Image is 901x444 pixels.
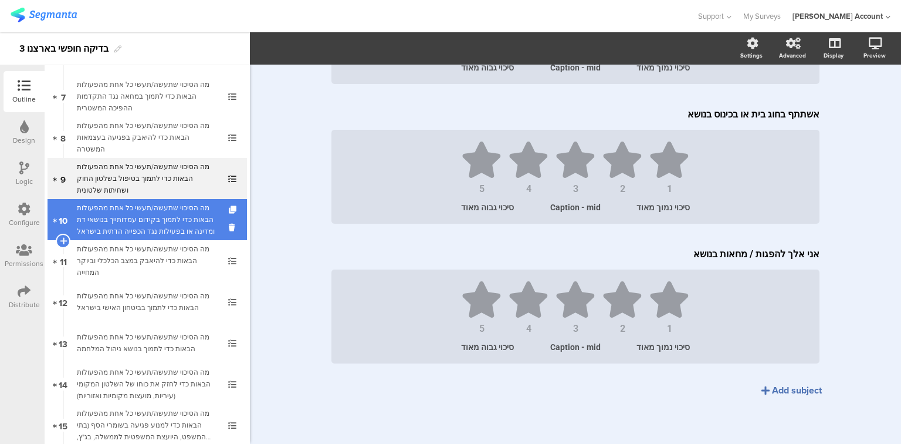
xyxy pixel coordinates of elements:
[16,176,33,187] div: Logic
[77,408,217,443] div: מה הסיכוי שתעשה/תעשי כל אחת מהפעולות הבאות כדי למנוע פגיעה בשומרי הסף (בתי המשפט, היועצת המשפטית ...
[48,199,247,240] a: 10 מה הסיכוי שתעשה/תעשי כל אחת מהפעולות הבאות כדי לתמוך בקידום עמדותייך בנושאי דת ומדינה או בפעיל...
[824,51,844,60] div: Display
[621,203,690,212] div: סיכוי נמוך מאוד
[508,324,549,334] div: 4
[48,76,247,117] a: 7 מה הסיכוי שתעשה/תעשי כל אחת מהפעולות הבאות כדי לתמוך במחאה נגד התקדמות ההפיכה המשטרית
[779,51,806,60] div: Advanced
[461,324,502,334] div: 5
[61,90,66,103] span: 7
[508,184,549,194] div: 4
[761,384,822,397] button: Add subject
[649,324,690,334] div: 1
[77,120,217,155] div: מה הסיכוי שתעשה/תעשי כל אחת מהפעולות הבאות כדי להיאבק בפגיעה בעצמאות המשטרה
[59,213,67,226] span: 10
[9,217,40,228] div: Configure
[331,248,819,260] p: אני אלך להפגות / מחאות בנושא
[550,203,601,212] span: Caption - mid
[77,161,217,196] div: מה הסיכוי שתעשה/תעשי כל אחת מהפעולות הבאות כדי לתמוך בטיפול בשלטון החוק ושחיתות שלטונית
[461,184,502,194] div: 5
[48,322,247,364] a: 13 מה הסיכוי שתעשה/תעשי כל אחת מהפעולות הבאות כדי לתמוך בנושא ניהול המלחמה
[77,290,217,314] div: מה הסיכוי שתעשה/תעשי כל אחת מהפעולות הבאות כדי לתמוך בביטחון האישי בישראל
[698,11,724,22] span: Support
[60,254,67,267] span: 11
[60,172,66,185] span: 9
[331,109,819,120] p: אשתתף בחוג בית או בכינוס בנושא
[13,135,35,146] div: Design
[59,295,67,308] span: 12
[602,184,643,194] div: 2
[9,300,40,310] div: Distribute
[461,63,530,72] div: סיכוי גבוה מאוד
[461,342,530,352] div: סיכוי גבוה מאוד
[5,258,43,269] div: Permissions
[792,11,883,22] div: [PERSON_NAME] Account
[59,378,67,391] span: 14
[59,419,67,432] span: 15
[555,184,596,194] div: 3
[621,63,690,72] div: סיכוי נמוך מאוד
[77,331,217,355] div: מה הסיכוי שתעשה/תעשי כל אחת מהפעולות הבאות כדי לתמוך בנושא ניהול המלחמה
[229,222,239,233] i: Delete
[48,364,247,405] a: 14 מה הסיכוי שתעשה/תעשי כל אחת מהפעולות הבאות כדי לחזק את כוחו של השלטון המקומי (עיריות, מועצות מ...
[550,342,601,352] span: Caption - mid
[863,51,886,60] div: Preview
[621,342,690,352] div: סיכוי נמוך מאוד
[19,39,109,58] div: 3 בדיקה חופשי בארצנו
[77,366,217,402] div: מה הסיכוי שתעשה/תעשי כל אחת מהפעולות הבאות כדי לחזק את כוחו של השלטון המקומי (עיריות, מועצות מקומ...
[772,384,822,397] div: Add subject
[77,202,217,237] div: מה הסיכוי שתעשה/תעשי כל אחת מהפעולות הבאות כדי לתמוך בקידום עמדותייך בנושאי דת ומדינה או בפעילות ...
[740,51,763,60] div: Settings
[48,240,247,281] a: 11 מה הסיכוי שתעשה/תעשי כל אחת מהפעולות הבאות כדי להיאבק במצב הכלכלי וביוקר המחייה
[59,337,67,349] span: 13
[602,324,643,334] div: 2
[48,281,247,322] a: 12 מה הסיכוי שתעשה/תעשי כל אחת מהפעולות הבאות כדי לתמוך בביטחון האישי בישראל
[48,117,247,158] a: 8 מה הסיכוי שתעשה/תעשי כל אחת מהפעולות הבאות כדי להיאבק בפגיעה בעצמאות המשטרה
[12,94,36,105] div: Outline
[461,203,530,212] div: סיכוי גבוה מאוד
[229,206,239,214] i: Duplicate
[77,243,217,278] div: מה הסיכוי שתעשה/תעשי כל אחת מהפעולות הבאות כדי להיאבק במצב הכלכלי וביוקר המחייה
[649,184,690,194] div: 1
[48,158,247,199] a: 9 מה הסיכוי שתעשה/תעשי כל אחת מהפעולות הבאות כדי לתמוך בטיפול בשלטון החוק ושחיתות שלטונית
[60,131,66,144] span: 8
[11,8,77,22] img: segmanta logo
[555,324,596,334] div: 3
[550,63,601,72] span: Caption - mid
[77,79,217,114] div: מה הסיכוי שתעשה/תעשי כל אחת מהפעולות הבאות כדי לתמוך במחאה נגד התקדמות ההפיכה המשטרית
